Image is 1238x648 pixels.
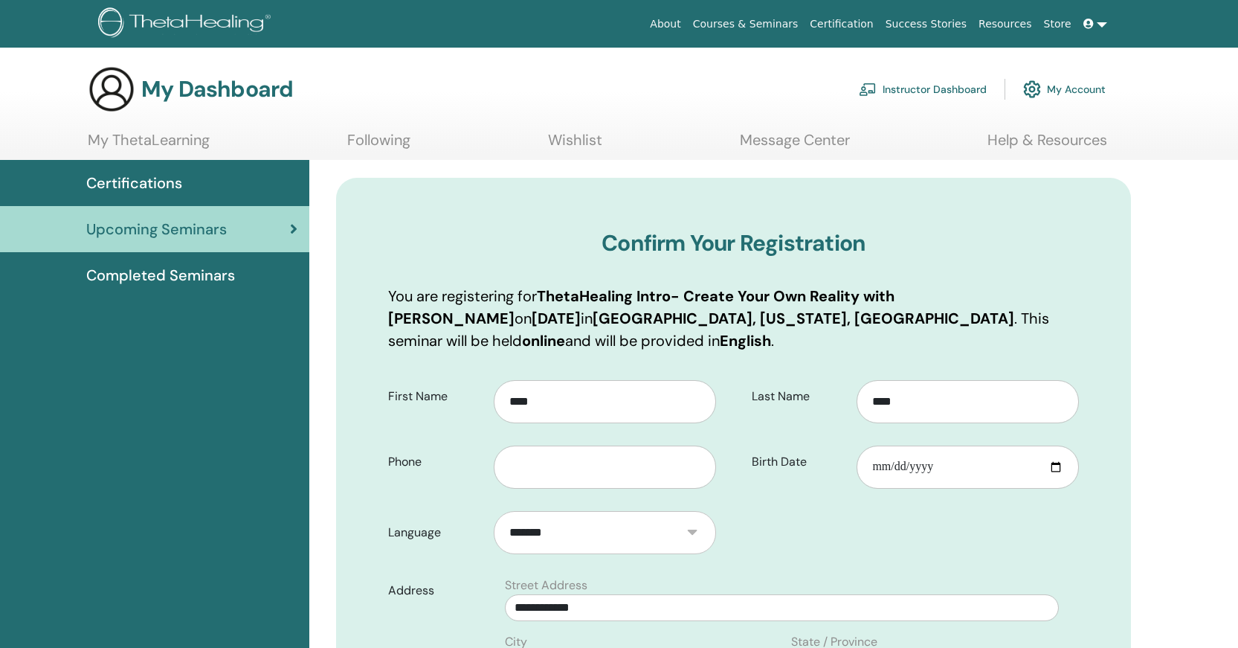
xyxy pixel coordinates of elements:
[593,309,1014,328] b: [GEOGRAPHIC_DATA], [US_STATE], [GEOGRAPHIC_DATA]
[1038,10,1077,38] a: Store
[98,7,276,41] img: logo.png
[347,131,410,160] a: Following
[987,131,1107,160] a: Help & Resources
[505,577,587,594] label: Street Address
[720,331,771,350] b: English
[859,73,987,106] a: Instructor Dashboard
[377,382,494,411] label: First Name
[388,285,1079,352] p: You are registering for on in . This seminar will be held and will be provided in .
[548,131,602,160] a: Wishlist
[532,309,581,328] b: [DATE]
[1023,73,1106,106] a: My Account
[377,577,496,605] label: Address
[86,172,182,194] span: Certifications
[859,83,877,96] img: chalkboard-teacher.svg
[377,448,494,476] label: Phone
[740,131,850,160] a: Message Center
[86,218,227,240] span: Upcoming Seminars
[388,230,1079,257] h3: Confirm Your Registration
[522,331,565,350] b: online
[880,10,973,38] a: Success Stories
[741,382,857,411] label: Last Name
[804,10,879,38] a: Certification
[741,448,857,476] label: Birth Date
[86,264,235,286] span: Completed Seminars
[644,10,686,38] a: About
[141,76,293,103] h3: My Dashboard
[1023,77,1041,102] img: cog.svg
[88,65,135,113] img: generic-user-icon.jpg
[88,131,210,160] a: My ThetaLearning
[388,286,894,328] b: ThetaHealing Intro- Create Your Own Reality with [PERSON_NAME]
[687,10,805,38] a: Courses & Seminars
[377,519,494,547] label: Language
[973,10,1038,38] a: Resources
